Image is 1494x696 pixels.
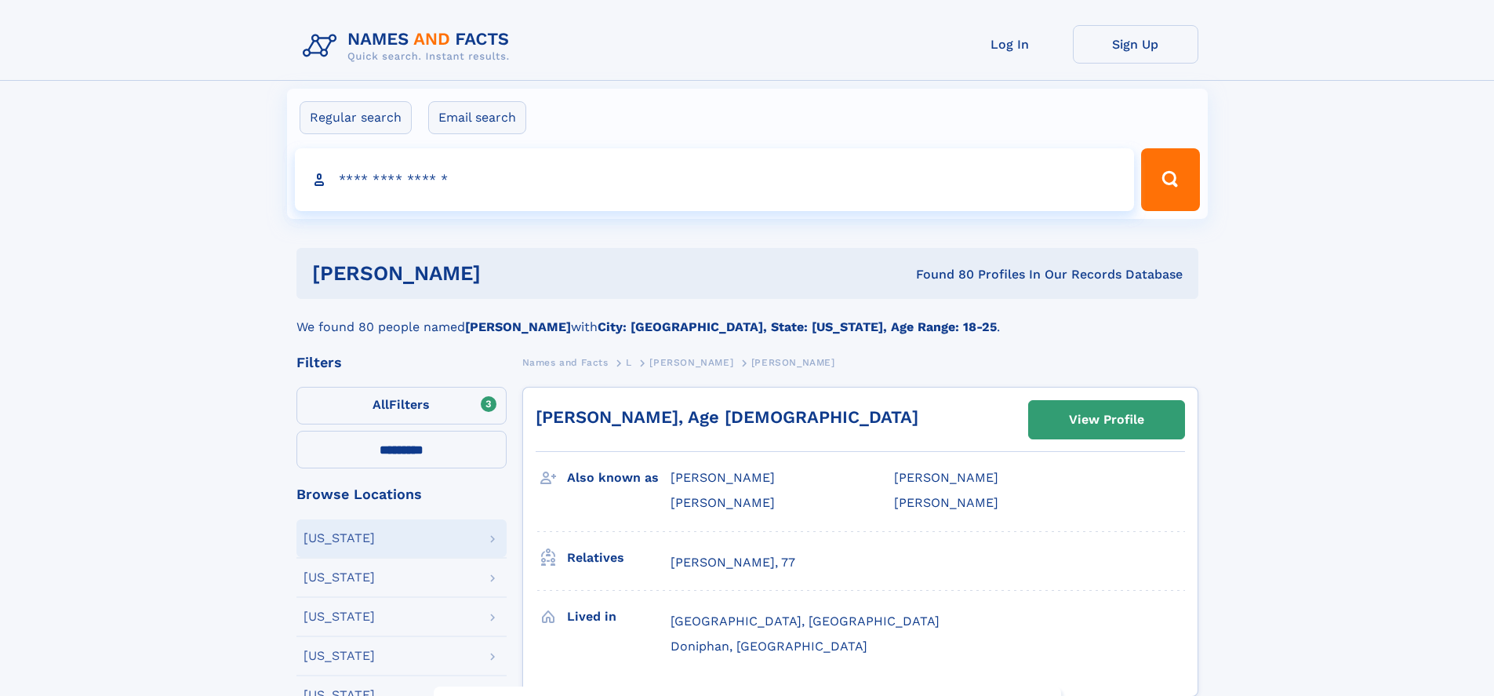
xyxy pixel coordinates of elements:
[894,470,998,485] span: [PERSON_NAME]
[671,614,940,629] span: [GEOGRAPHIC_DATA], [GEOGRAPHIC_DATA]
[536,407,918,427] a: [PERSON_NAME], Age [DEMOGRAPHIC_DATA]
[428,101,526,134] label: Email search
[296,487,507,501] div: Browse Locations
[465,319,571,334] b: [PERSON_NAME]
[598,319,997,334] b: City: [GEOGRAPHIC_DATA], State: [US_STATE], Age Range: 18-25
[522,352,609,372] a: Names and Facts
[312,264,699,283] h1: [PERSON_NAME]
[671,495,775,510] span: [PERSON_NAME]
[947,25,1073,64] a: Log In
[671,470,775,485] span: [PERSON_NAME]
[626,357,632,368] span: L
[671,554,795,571] a: [PERSON_NAME], 77
[894,495,998,510] span: [PERSON_NAME]
[304,532,375,545] div: [US_STATE]
[1073,25,1198,64] a: Sign Up
[296,387,507,425] label: Filters
[567,545,671,571] h3: Relatives
[296,355,507,370] div: Filters
[671,639,867,654] span: Doniphan, [GEOGRAPHIC_DATA]
[1141,148,1199,211] button: Search Button
[304,610,375,623] div: [US_STATE]
[649,357,733,368] span: [PERSON_NAME]
[1069,402,1144,438] div: View Profile
[296,299,1198,337] div: We found 80 people named with .
[296,25,522,67] img: Logo Names and Facts
[698,266,1183,283] div: Found 80 Profiles In Our Records Database
[300,101,412,134] label: Regular search
[626,352,632,372] a: L
[373,397,389,412] span: All
[567,603,671,630] h3: Lived in
[304,571,375,584] div: [US_STATE]
[295,148,1135,211] input: search input
[649,352,733,372] a: [PERSON_NAME]
[1029,401,1184,439] a: View Profile
[304,650,375,662] div: [US_STATE]
[567,465,671,491] h3: Also known as
[751,357,835,368] span: [PERSON_NAME]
